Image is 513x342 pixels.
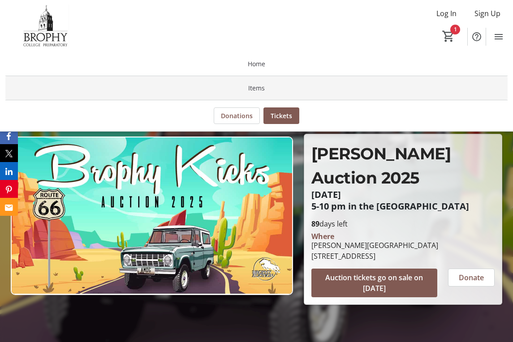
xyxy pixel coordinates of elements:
[5,4,85,48] img: Brophy College Preparatory 's Logo
[311,144,451,188] span: [PERSON_NAME] Auction 2025
[311,218,495,229] p: days left
[311,240,438,251] div: [PERSON_NAME][GEOGRAPHIC_DATA]
[311,233,334,240] div: Where
[436,8,457,19] span: Log In
[214,107,260,124] a: Donations
[248,59,265,68] span: Home
[221,111,253,120] span: Donations
[322,272,427,294] span: Auction tickets go on sale on [DATE]
[271,111,292,120] span: Tickets
[5,52,508,76] a: Home
[490,28,508,46] button: Menu
[311,190,495,200] p: [DATE]
[467,6,508,21] button: Sign Up
[440,28,457,44] button: Cart
[448,269,495,286] button: Donate
[311,201,495,211] p: 5-10 pm in the [GEOGRAPHIC_DATA]
[474,8,500,19] span: Sign Up
[429,6,464,21] button: Log In
[311,269,437,297] button: Auction tickets go on sale on [DATE]
[263,107,299,124] a: Tickets
[311,251,438,261] div: [STREET_ADDRESS]
[459,272,484,283] span: Donate
[11,137,293,295] img: Campaign CTA Media Photo
[468,28,486,46] button: Help
[248,83,265,93] span: Items
[311,219,319,229] span: 89
[5,76,508,100] a: Items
